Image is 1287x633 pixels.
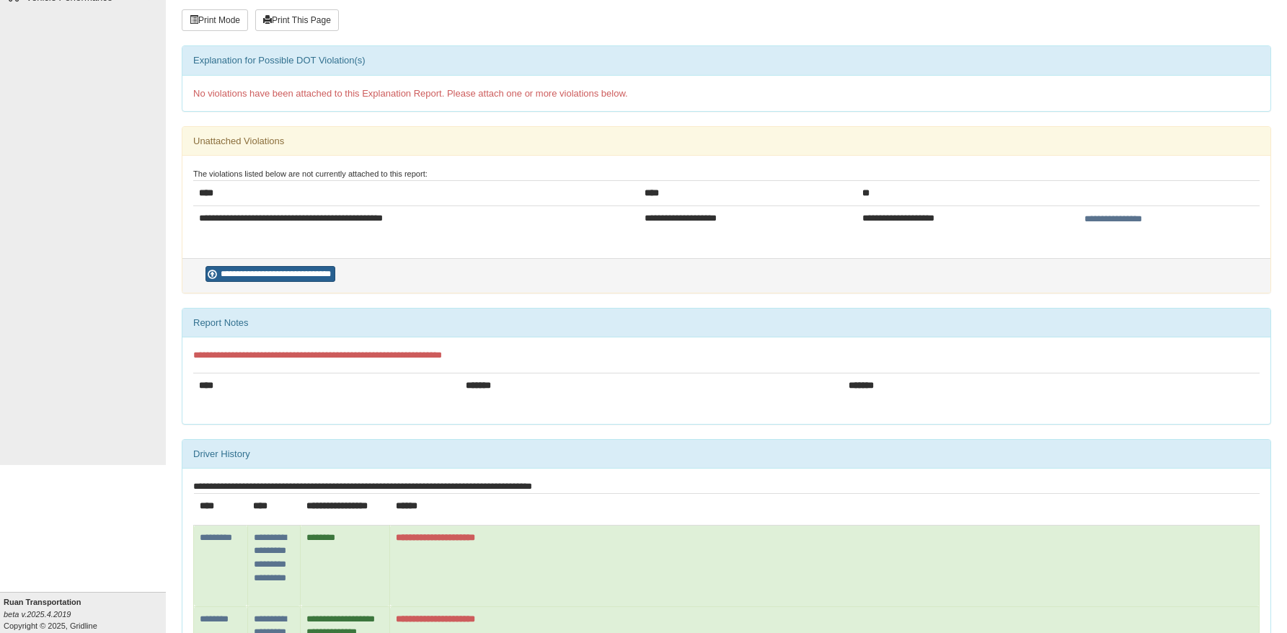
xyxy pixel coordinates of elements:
[4,598,81,606] b: Ruan Transportation
[4,596,166,632] div: Copyright © 2025, Gridline
[182,440,1270,469] div: Driver History
[182,46,1270,75] div: Explanation for Possible DOT Violation(s)
[182,9,248,31] button: Print Mode
[193,169,428,178] small: The violations listed below are not currently attached to this report:
[193,88,628,99] span: No violations have been attached to this Explanation Report. Please attach one or more violations...
[182,127,1270,156] div: Unattached Violations
[4,610,71,619] i: beta v.2025.4.2019
[255,9,339,31] button: Print This Page
[182,309,1270,337] div: Report Notes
